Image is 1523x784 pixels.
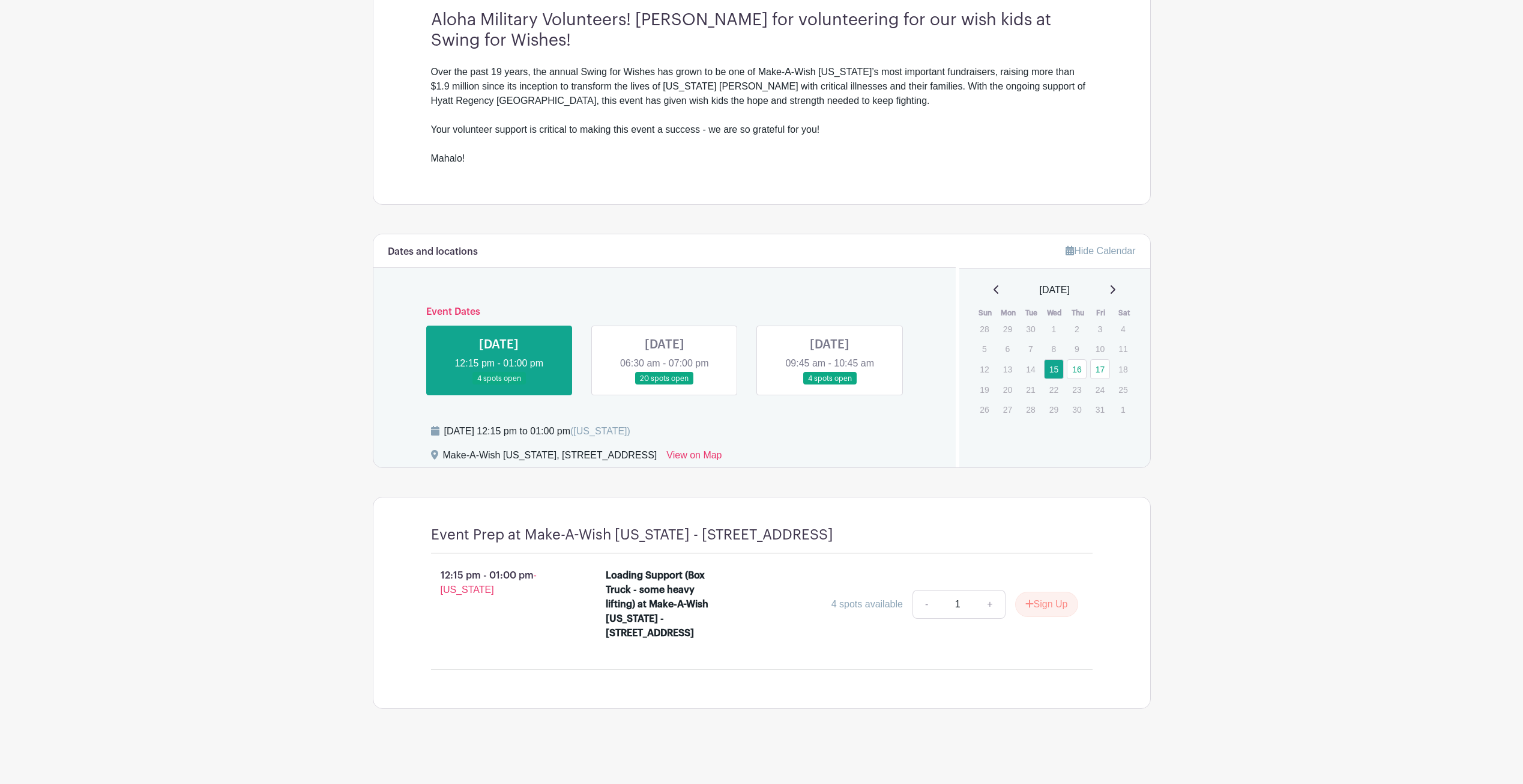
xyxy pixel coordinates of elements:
a: - [912,590,940,619]
p: 7 [1021,339,1040,358]
p: 13 [998,360,1018,378]
th: Sat [1112,307,1136,319]
p: 28 [1021,400,1040,419]
p: 6 [998,339,1018,358]
p: 9 [1067,339,1087,358]
th: Thu [1066,307,1090,319]
a: 16 [1067,359,1087,379]
p: 2 [1067,320,1087,338]
p: 24 [1090,380,1110,399]
div: [DATE] 12:15 pm to 01:00 pm [444,424,630,439]
p: 19 [974,380,994,399]
h6: Dates and locations [388,246,478,258]
p: 11 [1113,339,1133,358]
div: 4 spots available [831,597,903,612]
a: + [975,590,1005,619]
th: Mon [997,307,1021,319]
h6: Event Dates [417,306,913,318]
span: [DATE] [1040,283,1070,297]
button: Sign Up [1015,592,1078,617]
span: ([US_STATE]) [570,426,630,436]
a: View on Map [666,448,722,467]
th: Wed [1043,307,1067,319]
p: 20 [998,380,1018,399]
th: Fri [1090,307,1113,319]
p: 12 [974,360,994,378]
p: 28 [974,320,994,338]
p: 8 [1044,339,1064,358]
div: Loading Support (Box Truck - some heavy lifting) at Make-A-Wish [US_STATE] - [STREET_ADDRESS] [606,568,710,640]
p: 1 [1044,320,1064,338]
a: 15 [1044,359,1064,379]
p: 30 [1021,320,1040,338]
p: 31 [1090,400,1110,419]
th: Tue [1020,307,1043,319]
p: 1 [1113,400,1133,419]
p: 3 [1090,320,1110,338]
div: Make-A-Wish [US_STATE], [STREET_ADDRESS] [443,448,657,467]
p: 29 [998,320,1018,338]
p: 21 [1021,380,1040,399]
p: 25 [1113,380,1133,399]
p: 23 [1067,380,1087,399]
a: Hide Calendar [1066,246,1135,256]
p: 26 [974,400,994,419]
p: 4 [1113,320,1133,338]
h3: Aloha Military Volunteers! [PERSON_NAME] for volunteering for our wish kids at Swing for Wishes! [431,10,1093,50]
p: 14 [1021,360,1040,378]
p: 22 [1044,380,1064,399]
p: 27 [998,400,1018,419]
p: 10 [1090,339,1110,358]
div: Over the past 19 years, the annual Swing for Wishes has grown to be one of Make-A-Wish [US_STATE]... [431,65,1093,166]
h4: Event Prep at Make-A-Wish [US_STATE] - [STREET_ADDRESS] [431,526,833,544]
p: 5 [974,339,994,358]
p: 29 [1044,400,1064,419]
p: 18 [1113,360,1133,378]
p: 30 [1067,400,1087,419]
p: 12:15 pm - 01:00 pm [412,564,587,602]
th: Sun [974,307,997,319]
a: 17 [1090,359,1110,379]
